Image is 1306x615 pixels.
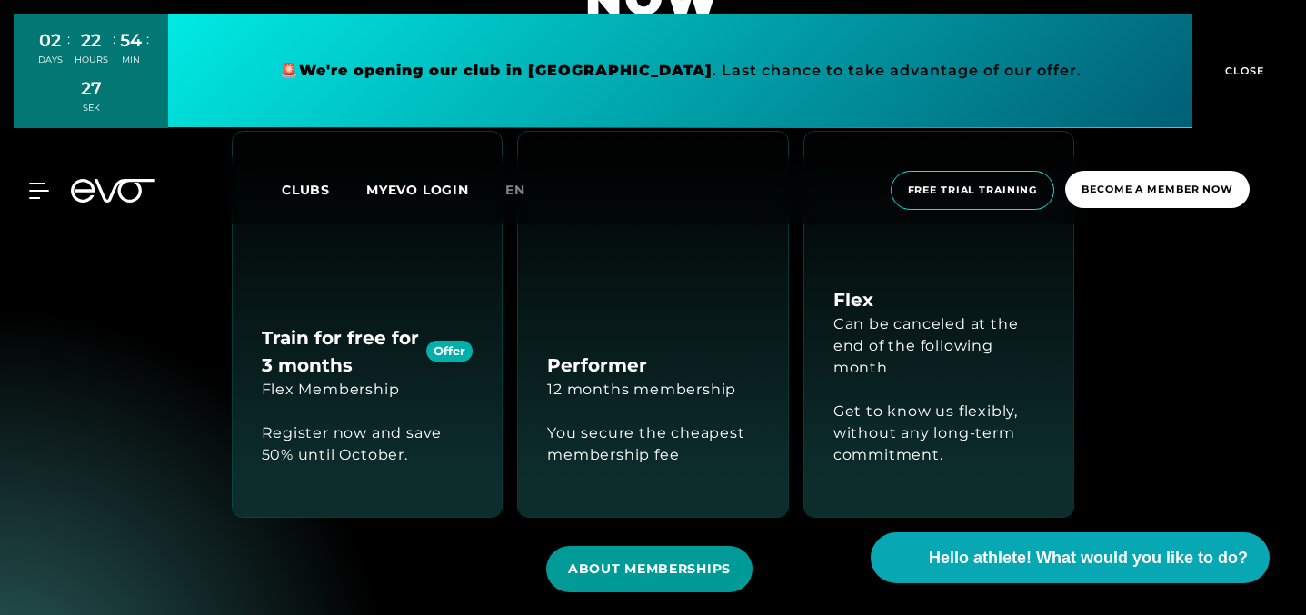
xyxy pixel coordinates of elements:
font: HOURS [75,55,108,64]
font: Register now and save 50% until October. [262,424,443,463]
font: ABOUT MEMBERSHIPS [568,560,731,577]
font: Offer [434,343,465,358]
font: Hello athlete! What would you like to do? [929,549,1248,567]
a: Become a member now [1060,171,1255,210]
font: 54 [120,29,142,51]
font: Become a member now [1082,183,1233,195]
font: 02 [39,29,61,51]
font: : [146,30,149,47]
font: Flex Membership [262,381,400,398]
font: Train for free for 3 months [262,327,419,376]
font: SEK [83,103,100,113]
font: Clubs [282,182,330,198]
font: Flex [833,289,873,311]
a: ABOUT MEMBERSHIPS [546,532,760,606]
font: 22 [81,29,101,51]
font: : [67,30,70,47]
button: Hello athlete! What would you like to do? [871,532,1270,583]
font: Performer [547,354,647,376]
font: Free trial training [908,184,1038,196]
font: Can be canceled at the end of the following month [833,315,1019,376]
font: Get to know us flexibly, without any long-term commitment. [833,402,1018,463]
font: CLOSE [1225,64,1265,77]
a: MYEVO LOGIN [366,182,469,198]
a: Clubs [282,181,366,198]
font: : [113,30,115,47]
font: 27 [81,77,102,99]
font: You secure the cheapest membership fee [547,424,744,463]
font: MIN [122,55,140,64]
a: en [505,180,547,201]
font: DAYS [38,55,63,64]
font: 12 months membership [547,381,736,398]
a: Free trial training [885,171,1061,210]
button: CLOSE [1192,14,1292,128]
font: en [505,182,525,198]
